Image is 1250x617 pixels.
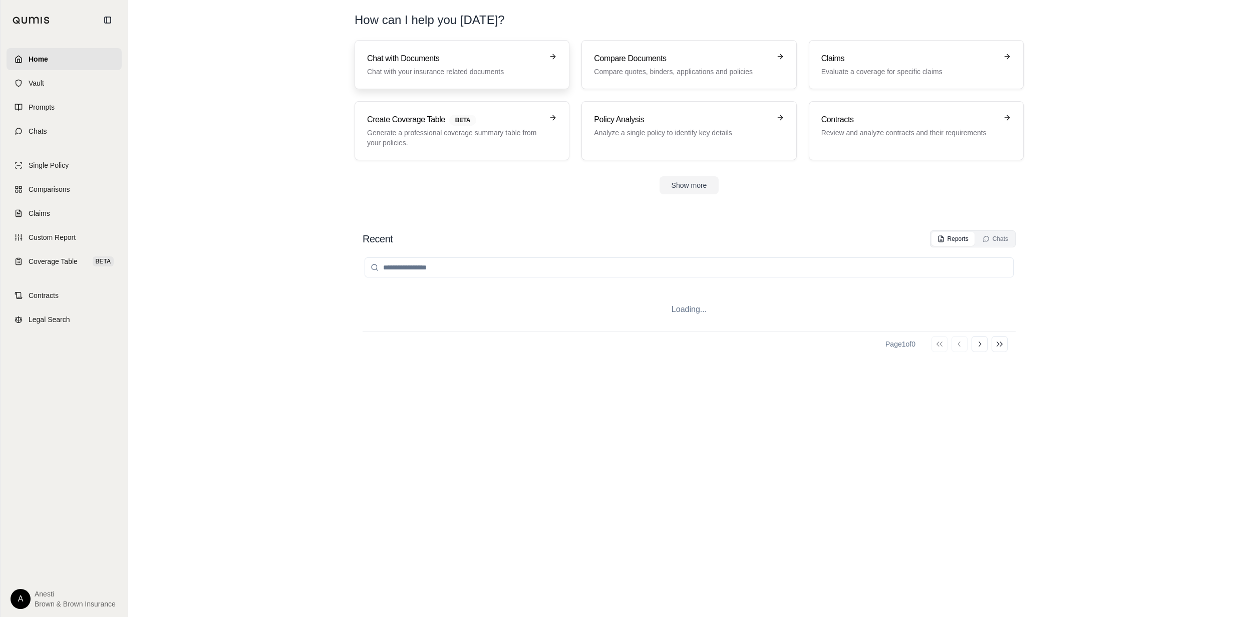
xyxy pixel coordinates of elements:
h2: Recent [363,232,393,246]
div: Reports [937,235,969,243]
a: Policy AnalysisAnalyze a single policy to identify key details [581,101,796,160]
a: Chats [7,120,122,142]
a: Comparisons [7,178,122,200]
span: Vault [29,78,44,88]
div: A [11,589,31,609]
a: Create Coverage TableBETAGenerate a professional coverage summary table from your policies. [355,101,569,160]
a: ClaimsEvaluate a coverage for specific claims [809,40,1024,89]
h3: Contracts [821,114,997,126]
span: Brown & Brown Insurance [35,599,116,609]
h3: Policy Analysis [594,114,770,126]
div: Loading... [363,287,1016,332]
span: Coverage Table [29,256,78,266]
h3: Chat with Documents [367,53,543,65]
span: Contracts [29,290,59,300]
button: Show more [660,176,719,194]
a: Coverage TableBETA [7,250,122,272]
h3: Compare Documents [594,53,770,65]
div: Page 1 of 0 [885,339,915,349]
span: BETA [93,256,114,266]
a: Custom Report [7,226,122,248]
h3: Create Coverage Table [367,114,543,126]
span: Comparisons [29,184,70,194]
a: Compare DocumentsCompare quotes, binders, applications and policies [581,40,796,89]
a: Legal Search [7,308,122,331]
span: Anesti [35,589,116,599]
span: Home [29,54,48,64]
div: Chats [983,235,1008,243]
a: Chat with DocumentsChat with your insurance related documents [355,40,569,89]
a: Vault [7,72,122,94]
span: Chats [29,126,47,136]
h3: Claims [821,53,997,65]
button: Collapse sidebar [100,12,116,28]
a: ContractsReview and analyze contracts and their requirements [809,101,1024,160]
img: Qumis Logo [13,17,50,24]
a: Home [7,48,122,70]
span: Single Policy [29,160,69,170]
span: Prompts [29,102,55,112]
p: Generate a professional coverage summary table from your policies. [367,128,543,148]
p: Chat with your insurance related documents [367,67,543,77]
span: Claims [29,208,50,218]
a: Single Policy [7,154,122,176]
p: Evaluate a coverage for specific claims [821,67,997,77]
p: Review and analyze contracts and their requirements [821,128,997,138]
button: Reports [931,232,975,246]
a: Contracts [7,284,122,306]
span: Custom Report [29,232,76,242]
p: Compare quotes, binders, applications and policies [594,67,770,77]
a: Prompts [7,96,122,118]
span: BETA [449,115,476,126]
h1: How can I help you [DATE]? [355,12,1024,28]
a: Claims [7,202,122,224]
button: Chats [977,232,1014,246]
span: Legal Search [29,315,70,325]
p: Analyze a single policy to identify key details [594,128,770,138]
